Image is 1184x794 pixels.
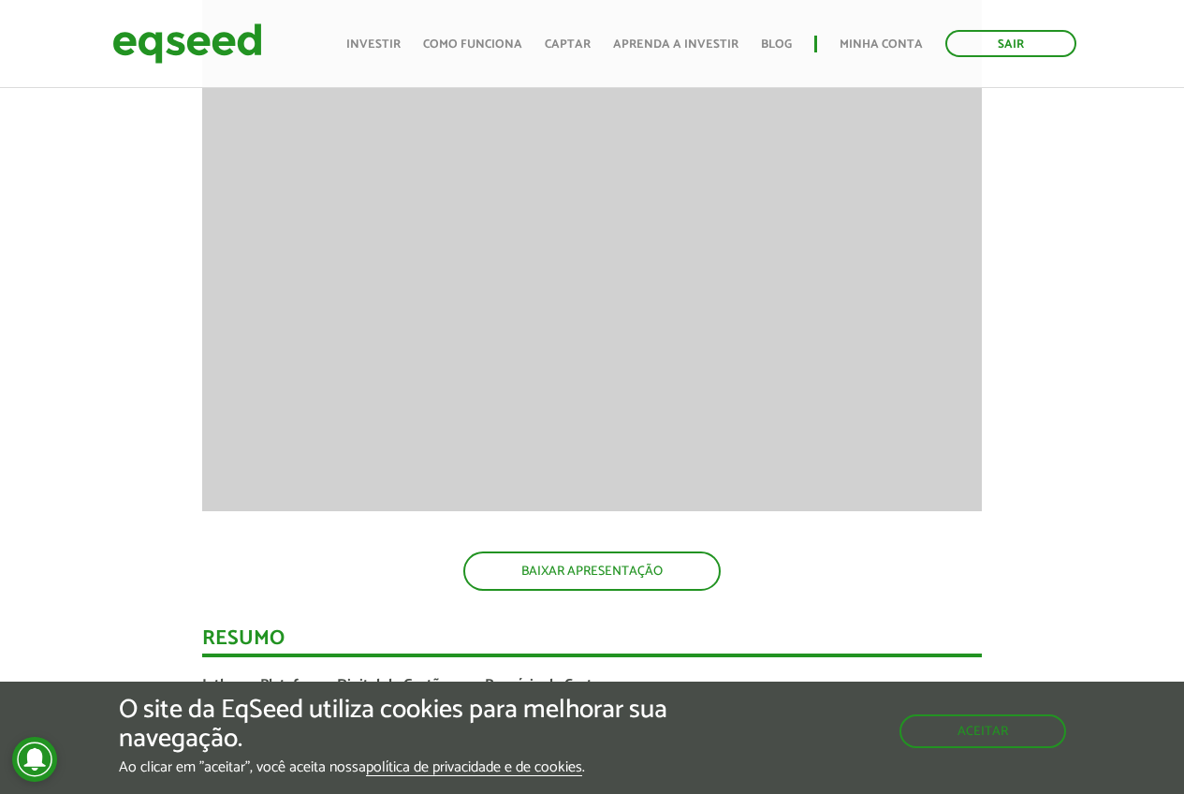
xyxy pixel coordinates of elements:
[423,38,522,51] a: Como funciona
[119,696,687,754] h5: O site da EqSeed utiliza cookies para melhorar sua navegação.
[112,19,262,68] img: EqSeed
[761,38,792,51] a: Blog
[202,672,600,698] span: Jetbov - Plataforma Digital de Gestão para Pecuária de Corte
[463,551,721,591] a: BAIXAR APRESENTAÇÃO
[945,30,1076,57] a: Sair
[545,38,591,51] a: Captar
[613,38,738,51] a: Aprenda a investir
[202,628,982,657] div: Resumo
[346,38,401,51] a: Investir
[366,760,582,776] a: política de privacidade e de cookies
[899,714,1066,748] button: Aceitar
[119,758,687,776] p: Ao clicar em "aceitar", você aceita nossa .
[840,38,923,51] a: Minha conta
